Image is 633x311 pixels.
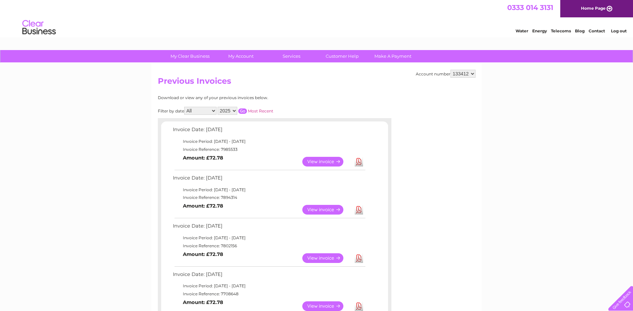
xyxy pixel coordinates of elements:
[302,253,351,263] a: View
[302,205,351,215] a: View
[171,290,366,298] td: Invoice Reference: 7708648
[183,251,223,257] b: Amount: £72.78
[171,174,366,186] td: Invoice Date: [DATE]
[171,145,366,153] td: Invoice Reference: 7985533
[183,203,223,209] b: Amount: £72.78
[611,28,627,33] a: Log out
[159,4,474,32] div: Clear Business is a trading name of Verastar Limited (registered in [GEOGRAPHIC_DATA] No. 3667643...
[315,50,370,62] a: Customer Help
[158,76,476,89] h2: Previous Invoices
[355,205,363,215] a: Download
[171,186,366,194] td: Invoice Period: [DATE] - [DATE]
[416,70,476,78] div: Account number
[171,270,366,282] td: Invoice Date: [DATE]
[171,194,366,202] td: Invoice Reference: 7894314
[183,299,223,305] b: Amount: £72.78
[355,301,363,311] a: Download
[264,50,319,62] a: Services
[516,28,528,33] a: Water
[171,222,366,234] td: Invoice Date: [DATE]
[171,282,366,290] td: Invoice Period: [DATE] - [DATE]
[355,253,363,263] a: Download
[575,28,585,33] a: Blog
[302,301,351,311] a: View
[248,108,273,113] a: Most Recent
[171,242,366,250] td: Invoice Reference: 7802156
[171,125,366,137] td: Invoice Date: [DATE]
[589,28,605,33] a: Contact
[183,155,223,161] b: Amount: £72.78
[158,95,333,100] div: Download or view any of your previous invoices below.
[158,107,333,115] div: Filter by date
[171,234,366,242] td: Invoice Period: [DATE] - [DATE]
[171,137,366,145] td: Invoice Period: [DATE] - [DATE]
[302,157,351,167] a: View
[22,17,56,38] img: logo.png
[163,50,218,62] a: My Clear Business
[532,28,547,33] a: Energy
[507,3,553,12] a: 0333 014 3131
[355,157,363,167] a: Download
[551,28,571,33] a: Telecoms
[213,50,268,62] a: My Account
[365,50,420,62] a: Make A Payment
